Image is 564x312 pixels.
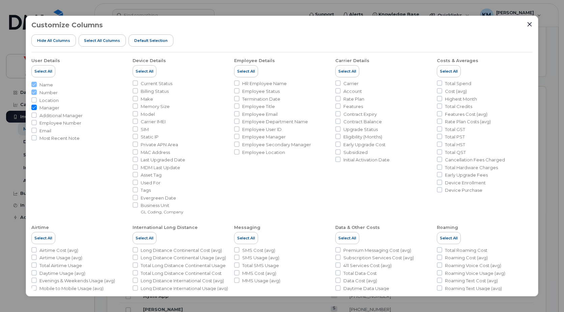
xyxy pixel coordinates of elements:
span: HR Employee Name [242,80,287,87]
span: MDM Last Update [141,164,180,171]
span: Total PST [445,134,465,140]
h3: Customize Columns [31,21,103,29]
div: Employee Details [234,58,275,64]
span: Long Distance International Usage (avg) [141,285,228,292]
span: Number [39,89,58,96]
span: Select All [237,69,255,74]
span: Select All [237,235,255,241]
span: Private APN Area [141,141,178,148]
span: MMS Cost (avg) [242,270,276,277]
span: Carrier IMEI [141,119,166,125]
span: Premium Messaging Cost (avg) [343,247,411,254]
button: Select All [133,232,157,244]
span: Memory Size [141,103,170,110]
span: Total HST [445,141,465,148]
span: Select All [338,69,356,74]
span: Manager [39,105,59,111]
span: Employee Secondary Manager [242,141,311,148]
span: Total Long Distance Continental Usage [141,262,226,269]
span: Employee User ID [242,126,282,133]
span: 411 Services Cost (avg) [343,262,392,269]
span: Employee Email [242,111,278,118]
span: Evergreen Date [141,195,176,201]
span: SMS Cost (avg) [242,247,275,254]
span: Location [39,97,59,104]
span: Total QST [445,149,466,156]
span: Cancellation Fees Charged [445,157,505,163]
button: Select All [335,65,359,77]
span: Contract Expiry [343,111,377,118]
button: Select All [133,65,157,77]
div: Airtime [31,225,49,231]
span: Cost (avg) [445,88,467,95]
span: Subsidized [343,149,368,156]
span: Select All [136,235,153,241]
span: Select All [136,69,153,74]
span: Features Cost (avg) [445,111,487,118]
span: Early Upgrade Fees [445,172,488,178]
span: Name [39,82,53,88]
span: Hide All Columns [37,38,70,43]
button: Select All [335,232,359,244]
span: Airtime Cost (avg) [39,247,78,254]
button: Default Selection [129,34,173,47]
span: Employee Manager [242,134,286,140]
span: Select All [338,235,356,241]
span: Default Selection [134,38,168,43]
span: Roaming Text Usage (avg) [445,285,502,292]
span: Static IP [141,134,159,140]
span: Total GST [445,126,465,133]
button: Select all Columns [79,34,126,47]
span: Daytime Usage (avg) [39,270,85,277]
span: Employee Number [39,120,81,126]
span: Features [343,103,363,110]
button: Hide All Columns [31,34,76,47]
span: Early Upgrade Cost [343,141,386,148]
span: Roaming Voice Usage (avg) [445,270,505,277]
span: Select All [34,69,52,74]
span: Roaming Cost (avg) [445,255,488,261]
span: Eligibility (Months) [343,134,382,140]
button: Select All [234,65,258,77]
div: Device Details [133,58,166,64]
span: Subscription Services Cost (avg) [343,255,414,261]
span: Select All [440,69,458,74]
span: Airtime Usage (avg) [39,255,82,261]
button: Select All [31,65,55,77]
span: Rate Plan [343,96,364,102]
div: Messaging [234,225,260,231]
small: GL Coding, Company [141,209,183,214]
span: Billing Status [141,88,169,95]
span: Tags [141,187,151,193]
div: Roaming [437,225,458,231]
div: Data & Other Costs [335,225,380,231]
span: Select All [440,235,458,241]
span: Long Distance Continental Cost (avg) [141,247,222,254]
span: Select All [34,235,52,241]
span: Termination Date [242,96,280,102]
span: SMS Usage (avg) [242,255,279,261]
span: Device Purchase [445,187,482,193]
span: Total Hardware Charges [445,164,498,171]
span: Long Distance Continental Usage (avg) [141,255,226,261]
span: Long Distance International Cost (avg) [141,278,224,284]
span: Used For [141,180,161,186]
span: Employee Location [242,149,285,156]
span: Device Enrollment [445,180,486,186]
div: Costs & Averages [437,58,478,64]
span: Contract Balance [343,119,382,125]
span: Rate Plan Costs (avg) [445,119,491,125]
button: Select All [234,232,258,244]
span: Select all Columns [84,38,120,43]
span: Upgrade Status [343,126,378,133]
span: Employee Department Name [242,119,308,125]
span: SIM [141,126,149,133]
span: MAC Address [141,149,170,156]
div: User Details [31,58,60,64]
span: Current Status [141,80,172,87]
span: Employee Title [242,103,275,110]
span: Mobile to Mobile Usage (avg) [39,285,104,292]
span: Total Credits [445,103,472,110]
span: Carrier [343,80,359,87]
span: Total Roaming Cost [445,247,487,254]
